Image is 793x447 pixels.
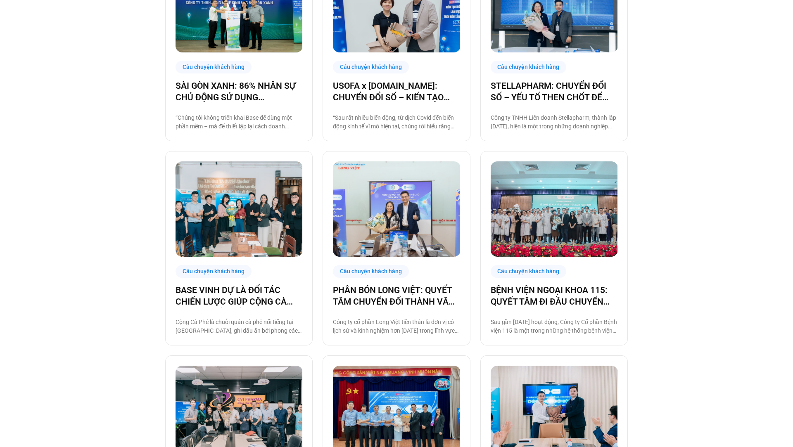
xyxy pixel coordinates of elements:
p: Công ty cổ phần Long Việt tiền thân là đơn vị có lịch sử và kinh nghiệm hơn [DATE] trong lĩnh vực... [333,318,460,335]
p: Công ty TNHH Liên doanh Stellapharm, thành lập [DATE], hiện là một trong những doanh nghiệp dẫn đ... [491,114,617,131]
div: Câu chuyện khách hàng [491,61,567,73]
p: “Chúng tôi không triển khai Base để dùng một phần mềm – mà để thiết lập lại cách doanh nghiệp này... [176,114,302,131]
p: Cộng Cà Phê là chuỗi quán cà phê nổi tiếng tại [GEOGRAPHIC_DATA], ghi dấu ấn bởi phong cách thiết... [176,318,302,335]
a: SÀI GÒN XANH: 86% NHÂN SỰ CHỦ ĐỘNG SỬ DỤNG [DOMAIN_NAME], ĐẶT NỀN MÓNG CHO MỘT HỆ SINH THÁI SỐ HO... [176,80,302,103]
div: Câu chuyện khách hàng [491,265,567,278]
div: Câu chuyện khách hàng [176,265,252,278]
a: USOFA x [DOMAIN_NAME]: CHUYỂN ĐỔI SỐ – KIẾN TẠO NỘI LỰC CHINH PHỤC THỊ TRƯỜNG QUỐC TẾ [333,80,460,103]
div: Câu chuyện khách hàng [333,61,409,73]
a: STELLAPHARM: CHUYỂN ĐỔI SỐ – YẾU TỐ THEN CHỐT ĐỂ GIA TĂNG TỐC ĐỘ TĂNG TRƯỞNG [491,80,617,103]
p: Sau gần [DATE] hoạt động, Công ty Cổ phần Bệnh viện 115 là một trong những hệ thống bệnh viện ngo... [491,318,617,335]
a: BỆNH VIỆN NGOẠI KHOA 115: QUYẾT TÂM ĐI ĐẦU CHUYỂN ĐỔI SỐ NGÀNH Y TẾ! [491,284,617,307]
a: PHÂN BÓN LONG VIỆT: QUYẾT TÂM CHUYỂN ĐỔI THÀNH VĂN PHÒNG SỐ, GIẢM CÁC THỦ TỤC GIẤY TỜ [333,284,460,307]
div: Câu chuyện khách hàng [333,265,409,278]
a: BASE VINH DỰ LÀ ĐỐI TÁC CHIẾN LƯỢC GIÚP CỘNG CÀ PHÊ CHUYỂN ĐỔI SỐ VẬN HÀNH! [176,284,302,307]
p: “Sau rất nhiều biến động, từ dịch Covid đến biến động kinh tế vĩ mô hiện tại, chúng tôi hiểu rằng... [333,114,460,131]
div: Câu chuyện khách hàng [176,61,252,73]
